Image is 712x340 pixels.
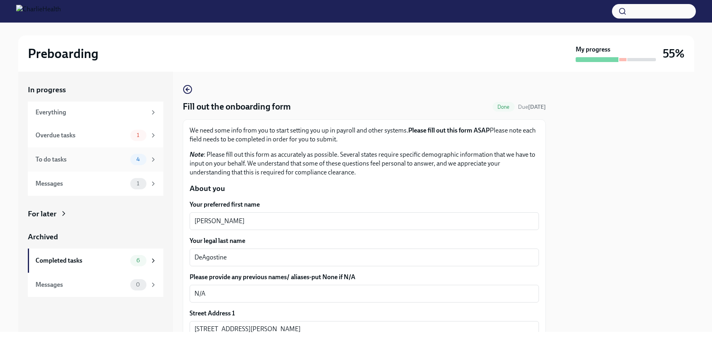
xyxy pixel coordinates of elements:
strong: Note [190,151,204,158]
a: In progress [28,85,163,95]
span: 1 [132,180,144,187]
div: Messages [35,280,127,289]
img: CharlieHealth [16,5,61,18]
div: To do tasks [35,155,127,164]
textarea: N/A [194,289,534,299]
span: August 10th, 2025 06:00 [518,103,546,111]
strong: My progress [576,45,610,54]
a: For later [28,209,163,219]
label: Street Address 1 [190,309,235,318]
p: We need some info from you to start setting you up in payroll and other systems. Please note each... [190,126,539,144]
div: Completed tasks [35,256,127,265]
a: To do tasks4 [28,147,163,172]
a: Messages1 [28,172,163,196]
h2: Preboarding [28,46,98,62]
p: : Please fill out this form as accurately as possible. Several states require specific demographi... [190,150,539,177]
strong: Please fill out this form ASAP [408,126,490,134]
span: 6 [132,257,145,263]
span: Due [518,104,546,110]
textarea: [PERSON_NAME] [194,216,534,226]
textarea: DeAgostine [194,253,534,262]
span: Done [493,104,515,110]
a: Overdue tasks1 [28,123,163,147]
a: Archived [28,232,163,242]
p: About you [190,183,539,194]
a: Messages0 [28,273,163,297]
a: Completed tasks6 [28,249,163,273]
h4: Fill out the onboarding form [183,101,291,113]
span: 0 [131,282,145,288]
div: Overdue tasks [35,131,127,140]
div: Messages [35,179,127,188]
div: Everything [35,108,146,117]
label: Please provide any previous names/ aliases-put None if N/A [190,273,539,282]
span: 4 [132,156,145,162]
strong: [DATE] [528,104,546,110]
span: 1 [132,132,144,138]
label: Your legal last name [190,236,539,245]
label: Your preferred first name [190,200,539,209]
h3: 55% [663,46,685,61]
a: Everything [28,102,163,123]
div: For later [28,209,56,219]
